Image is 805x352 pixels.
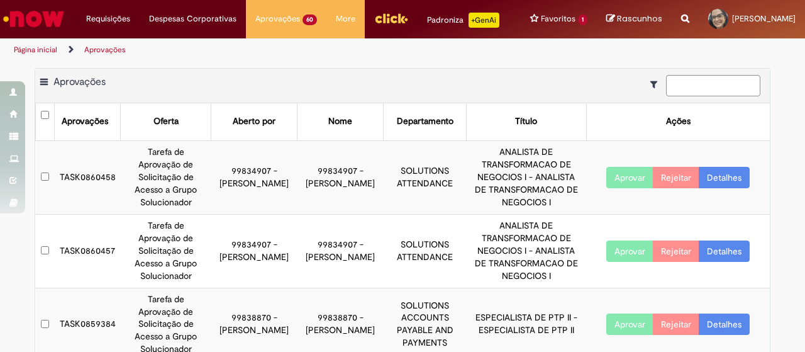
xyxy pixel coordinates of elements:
[153,115,179,128] div: Oferta
[84,45,126,55] a: Aprovações
[617,13,662,25] span: Rascunhos
[466,140,586,214] td: ANALISTA DE TRANSFORMACAO DE NEGOCIOS I - ANALISTA DE TRANSFORMACAO DE NEGOCIOS I
[650,80,663,89] i: Mostrar filtros para: Suas Solicitações
[211,140,297,214] td: 99834907 - [PERSON_NAME]
[9,38,527,62] ul: Trilhas de página
[666,115,691,128] div: Ações
[233,115,275,128] div: Aberto por
[384,214,467,288] td: SOLUTIONS ATTENDANCE
[86,13,130,25] span: Requisições
[55,214,121,288] td: TASK0860457
[606,13,662,25] a: Rascunhos
[578,14,587,25] span: 1
[255,13,300,25] span: Aprovações
[606,241,653,262] button: Aprovar
[699,314,750,335] a: Detalhes
[699,241,750,262] a: Detalhes
[297,214,384,288] td: 99834907 - [PERSON_NAME]
[1,6,66,31] img: ServiceNow
[53,76,106,88] span: Aprovações
[149,13,236,25] span: Despesas Corporativas
[469,13,499,28] p: +GenAi
[515,115,537,128] div: Título
[606,314,653,335] button: Aprovar
[653,241,699,262] button: Rejeitar
[397,115,453,128] div: Departamento
[121,214,211,288] td: Tarefa de Aprovação de Solicitação de Acesso a Grupo Solucionador
[466,214,586,288] td: ANALISTA DE TRANSFORMACAO DE NEGOCIOS I - ANALISTA DE TRANSFORMACAO DE NEGOCIOS I
[427,13,499,28] div: Padroniza
[211,214,297,288] td: 99834907 - [PERSON_NAME]
[653,167,699,188] button: Rejeitar
[303,14,317,25] span: 60
[699,167,750,188] a: Detalhes
[14,45,57,55] a: Página inicial
[55,140,121,214] td: TASK0860458
[121,140,211,214] td: Tarefa de Aprovação de Solicitação de Acesso a Grupo Solucionador
[374,9,408,28] img: click_logo_yellow_360x200.png
[328,115,352,128] div: Nome
[653,314,699,335] button: Rejeitar
[336,13,355,25] span: More
[55,103,121,140] th: Aprovações
[732,13,796,24] span: [PERSON_NAME]
[384,140,467,214] td: SOLUTIONS ATTENDANCE
[62,115,108,128] div: Aprovações
[297,140,384,214] td: 99834907 - [PERSON_NAME]
[606,167,653,188] button: Aprovar
[541,13,575,25] span: Favoritos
